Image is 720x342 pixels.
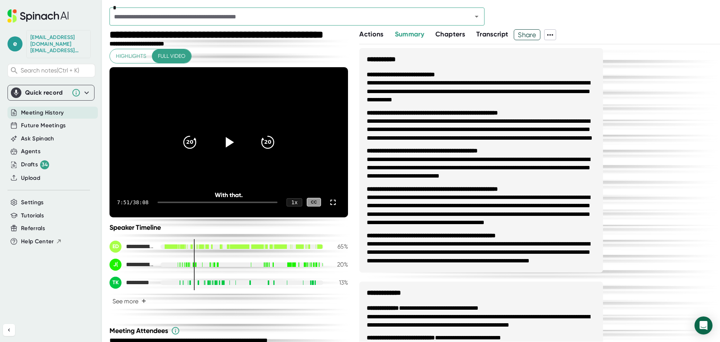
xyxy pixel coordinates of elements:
div: 1 x [286,198,302,206]
button: Summary [395,29,424,39]
div: Jacqueline Reynolds (she/her) [109,259,154,271]
button: Highlights [110,49,152,63]
span: + [141,298,146,304]
div: J( [109,259,121,271]
div: 20 % [329,261,348,268]
div: 34 [40,160,49,169]
span: Search notes (Ctrl + K) [21,67,93,74]
div: Quick record [11,85,91,100]
span: Help Center [21,237,54,246]
span: e [7,36,22,51]
button: Meeting History [21,108,64,117]
div: ED [109,241,121,253]
div: Meeting Attendees [109,326,350,335]
button: Full video [152,49,191,63]
button: Collapse sidebar [3,324,15,336]
div: Open Intercom Messenger [694,316,712,334]
div: Tom Keller [109,277,154,289]
button: Tutorials [21,211,44,220]
div: Drafts [21,160,49,169]
span: Actions [359,30,383,38]
span: Chapters [435,30,465,38]
span: Highlights [116,51,146,61]
div: With that. [133,191,324,199]
button: Ask Spinach [21,134,54,143]
button: Help Center [21,237,62,246]
button: Open [471,11,482,22]
button: Referrals [21,224,45,233]
div: 13 % [329,279,348,286]
button: Settings [21,198,44,207]
div: Elijah Dotson [109,241,154,253]
button: Transcript [476,29,508,39]
div: TK [109,277,121,289]
button: Future Meetings [21,121,66,130]
div: Quick record [25,89,68,96]
button: See more+ [109,295,149,308]
div: CC [307,198,321,206]
div: 65 % [329,243,348,250]
button: Actions [359,29,383,39]
span: Summary [395,30,424,38]
div: Speaker Timeline [109,223,348,232]
div: edotson@starrez.com edotson@starrez.com [30,34,87,54]
span: Share [514,28,540,41]
button: Upload [21,174,40,182]
div: 7:51 / 38:08 [117,199,148,205]
span: Transcript [476,30,508,38]
button: Chapters [435,29,465,39]
button: Drafts 34 [21,160,49,169]
button: Agents [21,147,40,156]
span: Full video [158,51,185,61]
button: Share [514,29,540,40]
